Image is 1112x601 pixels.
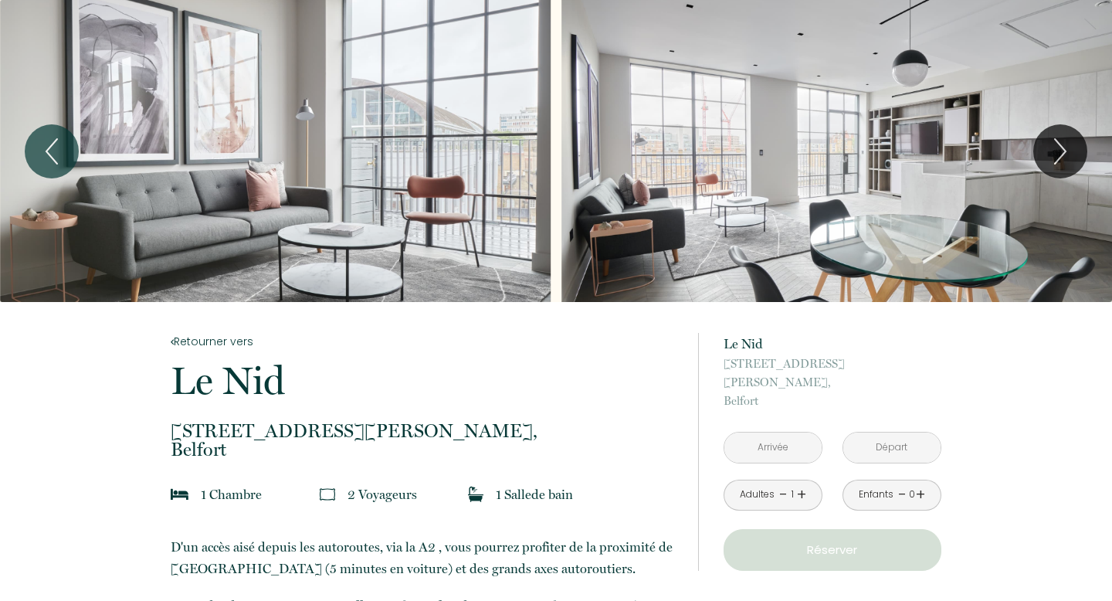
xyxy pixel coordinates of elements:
[320,487,335,502] img: guests
[916,483,925,507] a: +
[843,433,941,463] input: Départ
[1033,124,1087,178] button: Next
[797,483,806,507] a: +
[859,487,893,502] div: Enfants
[496,484,573,505] p: 1 Salle de bain
[201,484,262,505] p: 1 Chambre
[740,487,775,502] div: Adultes
[788,487,796,502] div: 1
[171,422,677,459] p: Belfort
[347,484,417,505] p: 2 Voyageur
[171,333,677,350] a: Retourner vers
[724,355,941,410] p: Belfort
[908,487,916,502] div: 0
[412,487,417,502] span: s
[171,362,677,400] p: Le Nid
[724,529,941,571] button: Réserver
[729,541,936,559] p: Réserver
[171,536,677,579] p: D'un accès aisé depuis les autoroutes, via la A2 , vous pourrez profiter de la proximité de [GEOG...
[898,483,907,507] a: -
[25,124,79,178] button: Previous
[171,422,677,440] span: [STREET_ADDRESS][PERSON_NAME],
[724,433,822,463] input: Arrivée
[724,333,941,355] p: Le Nid
[779,483,788,507] a: -
[724,355,941,392] span: [STREET_ADDRESS][PERSON_NAME],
